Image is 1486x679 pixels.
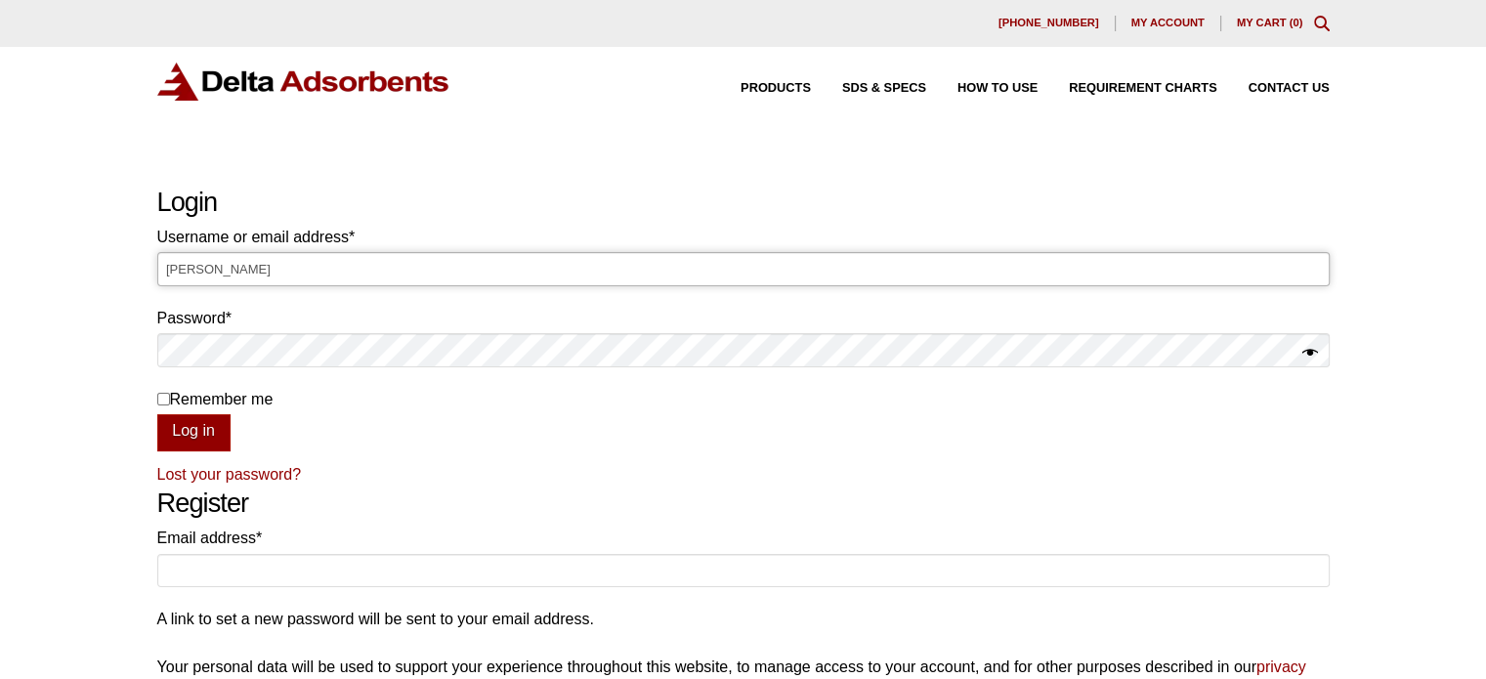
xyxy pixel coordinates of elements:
[998,18,1099,28] span: [PHONE_NUMBER]
[709,82,811,95] a: Products
[983,16,1116,31] a: [PHONE_NUMBER]
[1131,18,1205,28] span: My account
[157,606,1330,632] p: A link to set a new password will be sent to your email address.
[157,525,1330,551] label: Email address
[1237,17,1303,28] a: My Cart (0)
[1302,340,1318,367] button: Show password
[157,414,231,451] button: Log in
[1249,82,1330,95] span: Contact Us
[1038,82,1216,95] a: Requirement Charts
[170,391,274,407] span: Remember me
[157,488,1330,520] h2: Register
[157,224,1330,250] label: Username or email address
[157,63,450,101] img: Delta Adsorbents
[1069,82,1216,95] span: Requirement Charts
[1116,16,1221,31] a: My account
[842,82,926,95] span: SDS & SPECS
[157,305,1330,331] label: Password
[1314,16,1330,31] div: Toggle Modal Content
[811,82,926,95] a: SDS & SPECS
[1217,82,1330,95] a: Contact Us
[157,187,1330,219] h2: Login
[157,466,302,483] a: Lost your password?
[957,82,1038,95] span: How to Use
[1293,17,1298,28] span: 0
[157,393,170,405] input: Remember me
[741,82,811,95] span: Products
[926,82,1038,95] a: How to Use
